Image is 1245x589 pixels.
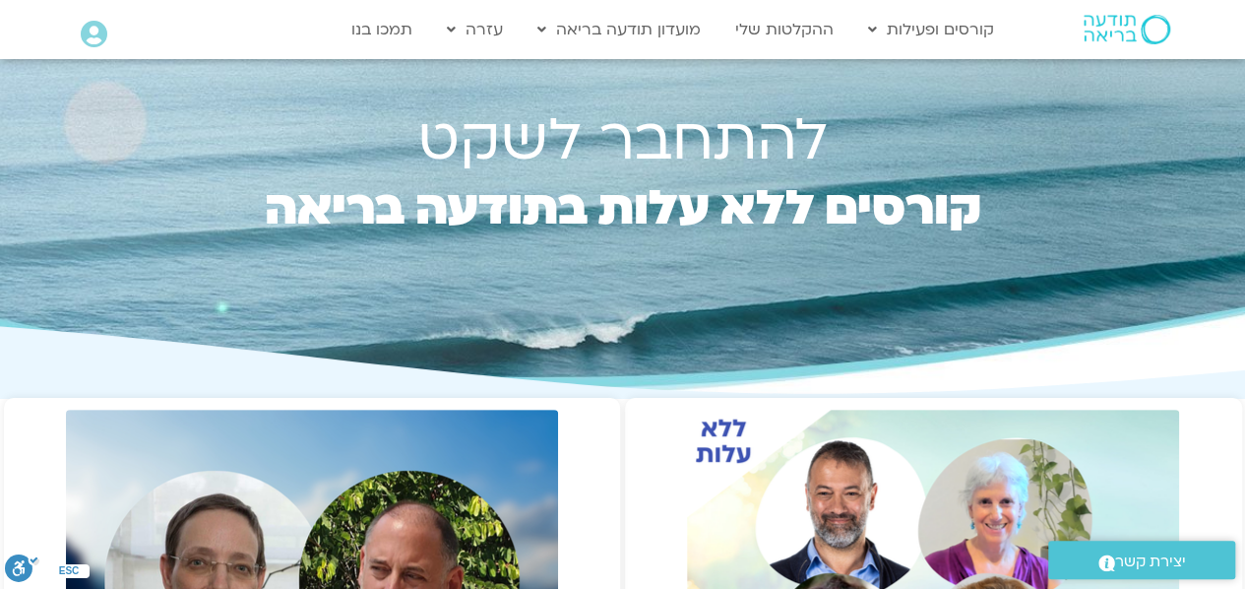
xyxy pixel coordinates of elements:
[528,11,711,48] a: מועדון תודעה בריאה
[223,187,1023,276] h2: קורסים ללא עלות בתודעה בריאה
[1115,549,1186,575] span: יצירת קשר
[725,11,843,48] a: ההקלטות שלי
[223,114,1023,167] h1: להתחבר לשקט
[1084,15,1170,44] img: תודעה בריאה
[437,11,513,48] a: עזרה
[342,11,422,48] a: תמכו בנו
[858,11,1004,48] a: קורסים ופעילות
[1048,541,1235,579] a: יצירת קשר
